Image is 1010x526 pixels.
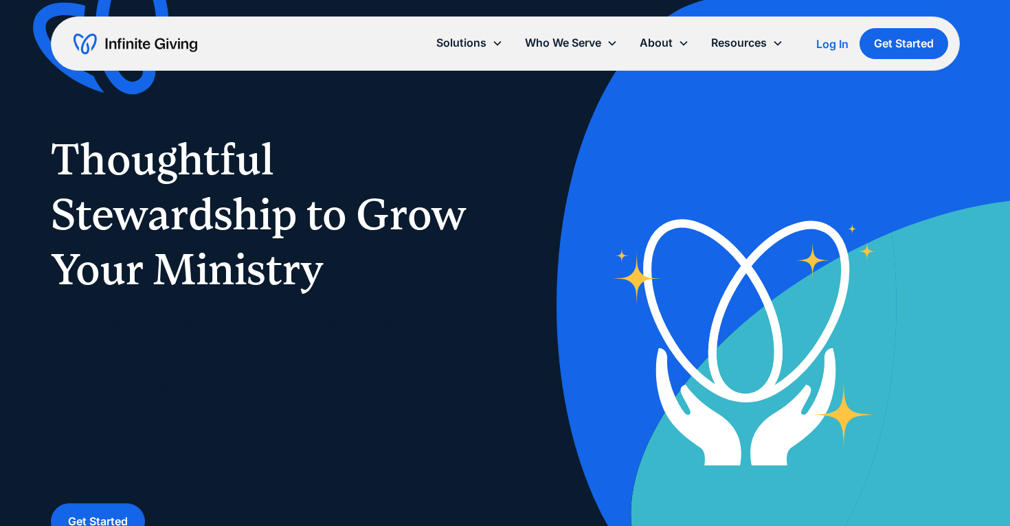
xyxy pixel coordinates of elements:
[425,28,514,58] div: Solutions
[860,28,948,59] a: Get Started
[816,36,849,52] a: Log In
[436,34,486,52] div: Solutions
[700,28,794,58] div: Resources
[640,34,673,52] div: About
[74,33,197,55] a: home
[816,38,849,49] div: Log In
[514,28,629,58] div: Who We Serve
[711,34,767,52] div: Resources
[601,191,890,480] img: nonprofit donation platform for faith-based organizations and ministries
[629,28,700,58] div: About
[525,34,601,52] div: Who We Serve
[51,442,388,478] strong: Build a stronger financial foundation to support the work [DEMOGRAPHIC_DATA] has called you to do.
[51,313,478,481] p: As a faith-based organization, you need a trusted financial partner who understands the unique ne...
[51,132,478,297] h1: Thoughtful Stewardship to Grow Your Ministry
